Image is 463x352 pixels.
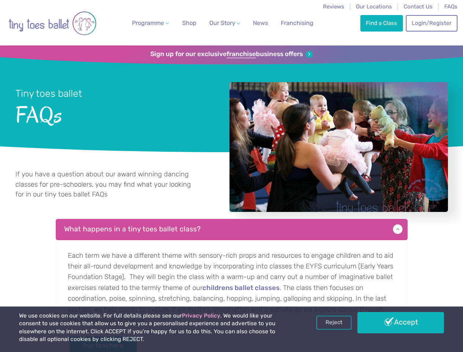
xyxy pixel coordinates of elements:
[150,50,313,58] a: Sign up for our exclusivefranchisebusiness offers
[209,19,235,26] span: Our Story
[206,16,243,30] a: Our Story
[227,50,256,58] strong: franchise
[132,19,164,26] span: Programme
[360,15,403,31] a: Find a Class
[444,3,458,10] a: FAQs
[323,3,344,10] a: Reviews
[15,100,210,127] span: FAQs
[278,16,316,30] a: Franchising
[182,312,220,319] a: Privacy Policy
[15,88,82,99] small: Tiny toes ballet
[281,19,313,26] span: Franchising
[406,15,457,31] a: Login/Register
[8,5,96,42] img: tiny toes ballet
[250,16,271,30] a: News
[404,3,433,10] a: Contact Us
[253,19,268,26] span: News
[179,16,199,30] a: Shop
[129,16,172,30] a: Programme
[15,169,197,200] p: If you have a question about our award winning dancing classes for pre-schoolers, you may find wh...
[202,285,280,292] a: childrens ballet classes
[56,219,408,240] p: What happens in a tiny toes ballet class?
[182,19,196,26] span: Shop
[356,3,392,10] a: Our Locations
[357,312,444,333] a: Accept
[19,312,295,344] p: We use cookies on our website. For full details please see our . We would like your consent to us...
[316,316,352,330] a: Reject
